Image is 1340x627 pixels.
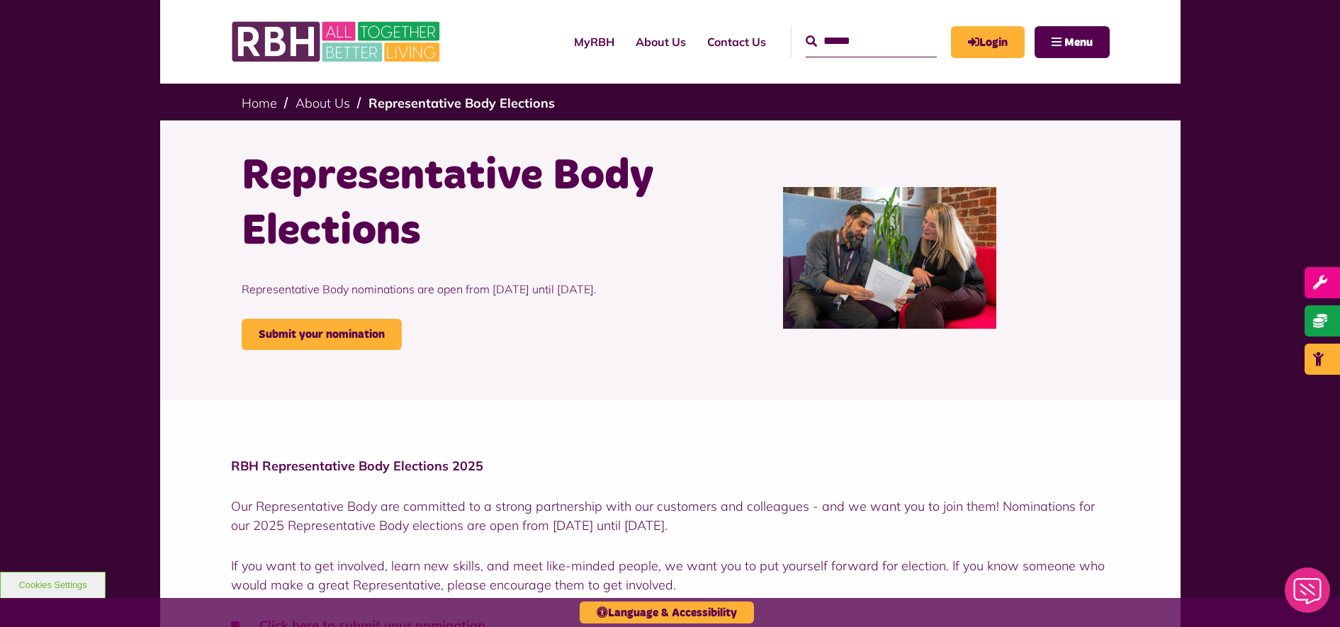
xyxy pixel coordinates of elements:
[242,259,660,319] p: Representative Body nominations are open from [DATE] until [DATE].
[242,95,277,111] a: Home
[231,556,1110,594] p: If you want to get involved, learn new skills, and meet like-minded people, we want you to put yo...
[783,187,996,329] img: P10 Plan
[295,95,350,111] a: About Us
[625,23,697,61] a: About Us
[231,458,483,474] strong: RBH Representative Body Elections 2025
[1035,26,1110,58] button: Navigation
[242,319,402,350] a: Submit your nomination
[231,497,1110,535] p: Our Representative Body are committed to a strong partnership with our customers and colleagues -...
[1276,563,1340,627] iframe: Netcall Web Assistant for live chat
[563,23,625,61] a: MyRBH
[231,14,444,69] img: RBH
[368,95,555,111] a: Representative Body Elections
[580,601,754,623] button: Language & Accessibility
[1064,37,1093,48] span: Menu
[697,23,777,61] a: Contact Us
[951,26,1025,58] a: MyRBH
[242,149,660,259] h1: Representative Body Elections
